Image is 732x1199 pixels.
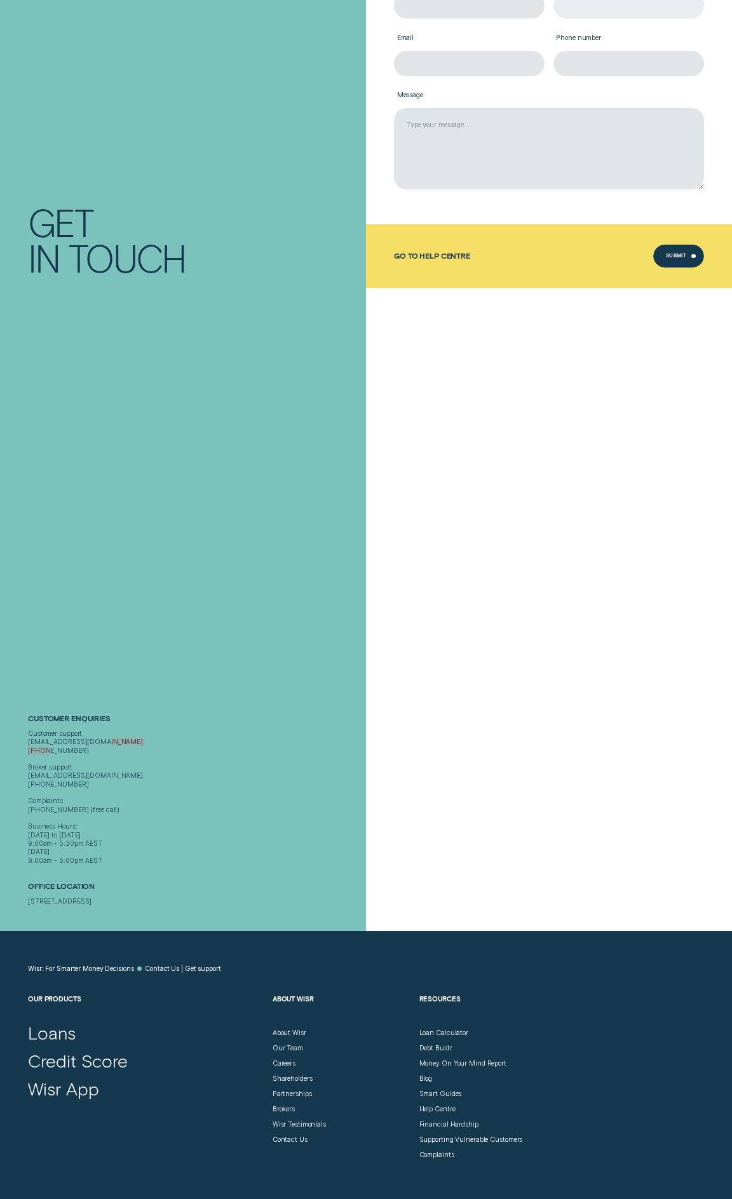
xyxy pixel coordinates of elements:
a: Brokers [273,1105,295,1113]
a: Careers [273,1059,295,1067]
a: Blog [419,1074,433,1083]
a: Complaints [419,1151,454,1159]
label: Message [394,85,704,108]
div: Get [28,205,93,240]
a: Help Centre [419,1105,456,1113]
a: Credit Score [28,1050,128,1072]
a: Wisr Testimonials [273,1120,326,1128]
div: Touch [69,240,186,276]
label: Email [394,27,545,51]
a: Shareholders [273,1074,313,1083]
h2: Customer Enquiries [28,714,362,729]
a: About Wisr [273,1029,306,1037]
a: Wisr: For Smarter Money Decisions [28,965,133,973]
div: [STREET_ADDRESS] [28,897,362,905]
a: Supporting Vulnerable Customers [419,1135,523,1144]
h2: Our Products [28,994,264,1029]
a: Loans [28,1022,76,1044]
label: Phone number [553,27,704,51]
h1: Get In Touch [28,205,362,276]
h2: Office Location [28,882,362,897]
a: Contact Us | Get support [145,965,220,973]
a: Loan Calculator [419,1029,468,1037]
a: Wisr App [28,1078,98,1100]
a: Smart Guides [419,1090,462,1098]
a: Our Team [273,1044,303,1052]
button: Submit [653,245,704,268]
a: Go to Help Centre [394,252,470,261]
a: Contact Us [273,1135,308,1144]
h2: About Wisr [273,994,411,1029]
a: Debt Bustr [419,1044,452,1052]
a: Partnerships [273,1090,312,1098]
div: Customer support [EMAIL_ADDRESS][DOMAIN_NAME] [PHONE_NUMBER] Broker support [EMAIL_ADDRESS][DOMAI... [28,729,362,865]
a: Money On Your Mind Report [419,1059,506,1067]
div: In [28,240,60,276]
h2: Resources [419,994,558,1029]
a: Financial Hardship [419,1120,478,1128]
